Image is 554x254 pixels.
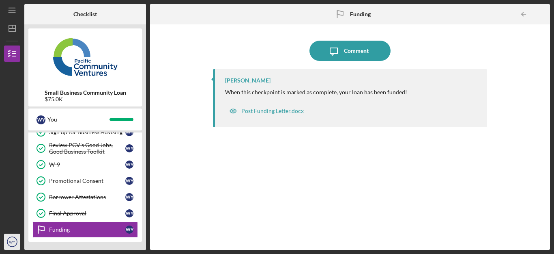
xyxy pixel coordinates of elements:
div: W Y [125,193,133,201]
div: Post Funding Letter.docx [241,108,304,114]
div: W Y [37,115,45,124]
b: Checklist [73,11,97,17]
a: Review PCV's Good Jobs, Good Business ToolkitWY [32,140,138,156]
div: W-9 [49,161,125,168]
div: W Y [125,161,133,169]
div: W Y [125,209,133,217]
div: Funding [49,226,125,233]
div: W Y [125,177,133,185]
a: W-9WY [32,156,138,173]
div: Final Approval [49,210,125,217]
div: Review PCV's Good Jobs, Good Business Toolkit [49,142,125,155]
div: [PERSON_NAME] [225,77,271,84]
a: Final ApprovalWY [32,205,138,221]
b: Small Business Community Loan [45,89,126,96]
div: W Y [125,226,133,234]
button: WY [4,234,20,250]
div: Borrower Attestations [49,194,125,200]
text: WY [9,240,15,244]
div: Promotional Consent [49,178,125,184]
button: Comment [309,41,391,61]
div: You [47,113,110,126]
img: Product logo [28,33,142,81]
div: Comment [344,41,369,61]
button: Post Funding Letter.docx [225,103,308,119]
div: $75.0K [45,96,126,102]
div: W Y [125,144,133,152]
b: Funding [350,11,371,17]
a: FundingWY [32,221,138,238]
a: Borrower AttestationsWY [32,189,138,205]
a: Promotional ConsentWY [32,173,138,189]
p: When this checkpoint is marked as complete, your loan has been funded! [225,88,407,97]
